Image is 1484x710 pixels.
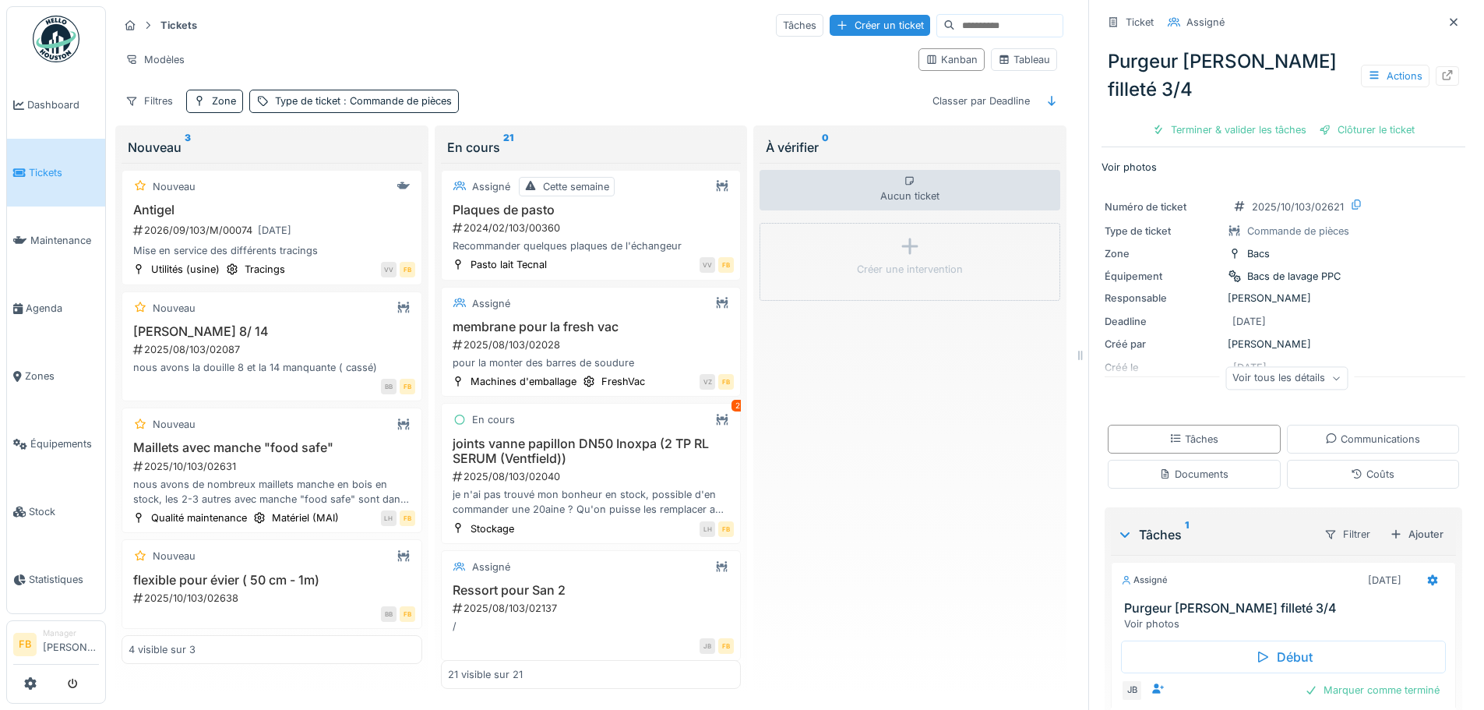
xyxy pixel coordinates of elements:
[1252,200,1344,214] div: 2025/10/103/02621
[925,90,1037,112] div: Classer par Deadline
[30,233,99,248] span: Maintenance
[472,560,510,574] div: Assigné
[448,436,735,466] h3: joints vanne papillon DN50 Inoxpa (2 TP RL SERUM (Ventfield))
[718,374,734,390] div: FB
[258,223,291,238] div: [DATE]
[1126,15,1154,30] div: Ticket
[1313,119,1421,140] div: Clôturer le ticket
[1102,41,1465,110] div: Purgeur [PERSON_NAME] filleté 3/4
[472,296,510,311] div: Assigné
[448,487,735,517] div: je n'ai pas trouvé mon bonheur en stock, possible d'en commander une 20aine ? Qu'on puisse les re...
[400,510,415,526] div: FB
[1186,15,1225,30] div: Assigné
[7,207,105,274] a: Maintenance
[503,138,513,157] sup: 21
[543,179,609,194] div: Cette semaine
[30,436,99,451] span: Équipements
[25,369,99,383] span: Zones
[7,342,105,410] a: Zones
[400,262,415,277] div: FB
[1117,525,1311,544] div: Tâches
[7,546,105,613] a: Statistiques
[700,521,715,537] div: LH
[766,138,1054,157] div: À vérifier
[153,549,196,563] div: Nouveau
[129,243,415,258] div: Mise en service des différents tracings
[1121,680,1143,701] div: JB
[381,510,397,526] div: LH
[132,459,415,474] div: 2025/10/103/02631
[472,179,510,194] div: Assigné
[822,138,829,157] sup: 0
[153,417,196,432] div: Nouveau
[448,619,735,634] div: /
[129,324,415,339] h3: [PERSON_NAME] 8/ 14
[731,400,744,412] div: 2
[1169,432,1218,447] div: Tâches
[7,478,105,546] a: Stock
[129,440,415,455] h3: Maillets avec manche "food safe"
[1384,524,1450,545] div: Ajouter
[275,94,452,108] div: Type de ticket
[29,572,99,587] span: Statistiques
[1105,291,1462,306] div: [PERSON_NAME]
[185,138,191,157] sup: 3
[451,469,735,484] div: 2025/08/103/02040
[1124,616,1449,631] div: Voir photos
[451,221,735,235] div: 2024/02/103/00360
[132,342,415,357] div: 2025/08/103/02087
[7,71,105,139] a: Dashboard
[272,510,339,525] div: Matériel (MAI)
[700,374,715,390] div: VZ
[448,203,735,217] h3: Plaques de pasto
[1105,337,1462,351] div: [PERSON_NAME]
[1232,314,1266,329] div: [DATE]
[718,521,734,537] div: FB
[1247,269,1341,284] div: Bacs de lavage PPC
[7,274,105,342] a: Agenda
[448,583,735,598] h3: Ressort pour San 2
[13,627,99,665] a: FB Manager[PERSON_NAME]
[381,262,397,277] div: VV
[43,627,99,639] div: Manager
[7,139,105,207] a: Tickets
[776,14,823,37] div: Tâches
[129,203,415,217] h3: Antigel
[129,573,415,588] h3: flexible pour évier ( 50 cm - 1m)
[381,379,397,394] div: BB
[998,52,1050,67] div: Tableau
[129,360,415,375] div: nous avons la douille 8 et la 14 manquante ( cassé)
[1368,573,1401,588] div: [DATE]
[153,301,196,316] div: Nouveau
[700,638,715,654] div: JB
[448,320,735,334] h3: membrane pour la fresh vac
[448,238,735,253] div: Recommander quelques plaques de l'échangeur
[1105,246,1221,261] div: Zone
[132,221,415,240] div: 2026/09/103/M/00074
[718,257,734,273] div: FB
[1124,601,1449,616] h3: Purgeur [PERSON_NAME] filleté 3/4
[1159,467,1228,482] div: Documents
[451,601,735,616] div: 2025/08/103/02137
[400,606,415,622] div: FB
[1299,680,1446,701] div: Marquer comme terminé
[447,138,735,157] div: En cours
[29,165,99,180] span: Tickets
[1102,160,1465,175] p: Voir photos
[13,633,37,656] li: FB
[448,668,523,683] div: 21 visible sur 21
[118,48,192,71] div: Modèles
[472,412,515,427] div: En cours
[1121,574,1168,587] div: Assigné
[1121,641,1446,673] div: Début
[340,95,452,107] span: : Commande de pièces
[1105,269,1221,284] div: Équipement
[212,94,236,108] div: Zone
[29,504,99,519] span: Stock
[700,257,715,273] div: VV
[448,355,735,370] div: pour la monter des barres de soudure
[27,97,99,112] span: Dashboard
[43,627,99,661] li: [PERSON_NAME]
[118,90,180,112] div: Filtres
[151,262,220,277] div: Utilités (usine)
